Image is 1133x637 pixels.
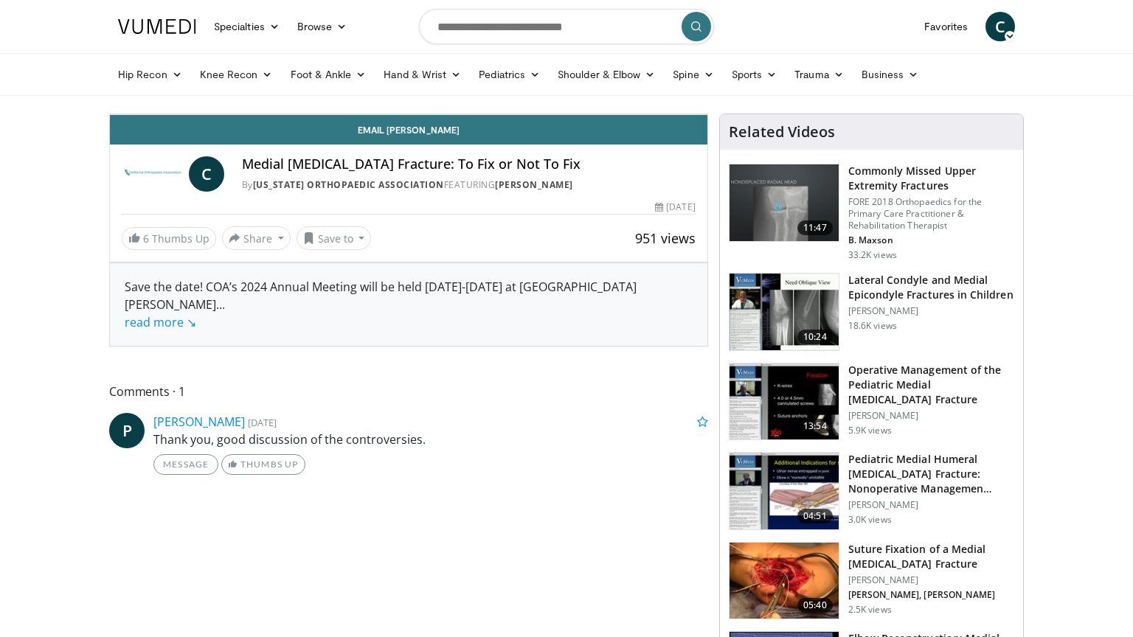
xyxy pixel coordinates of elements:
[786,60,853,89] a: Trauma
[848,363,1014,407] h3: Operative Management of the Pediatric Medial [MEDICAL_DATA] Fracture
[122,156,183,192] img: California Orthopaedic Association
[205,12,288,41] a: Specialties
[730,363,839,440] img: 868cbeea-ace2-4431-bef2-97774fc13c0b.150x105_q85_crop-smart_upscale.jpg
[729,452,1014,530] a: 04:51 Pediatric Medial Humeral [MEDICAL_DATA] Fracture: Nonoperative Managemen… [PERSON_NAME] 3.0...
[848,234,1014,246] p: B. Maxson
[730,453,839,529] img: a3eba1c3-de0f-4f27-bc66-72b010a579ef.150x105_q85_crop-smart_upscale.jpg
[297,226,372,250] button: Save to
[848,452,1014,496] h3: Pediatric Medial Humeral [MEDICAL_DATA] Fracture: Nonoperative Managemen…
[635,229,696,247] span: 951 views
[729,363,1014,441] a: 13:54 Operative Management of the Pediatric Medial [MEDICAL_DATA] Fracture [PERSON_NAME] 5.9K views
[143,232,149,246] span: 6
[723,60,786,89] a: Sports
[655,201,695,214] div: [DATE]
[730,543,839,619] img: 66ba8aa4-6a6b-4ee8-bf9d-5265c1bc7379.150x105_q85_crop-smart_upscale.jpg
[191,60,282,89] a: Knee Recon
[153,414,245,430] a: [PERSON_NAME]
[419,9,714,44] input: Search topics, interventions
[495,178,573,191] a: [PERSON_NAME]
[470,60,549,89] a: Pediatrics
[549,60,664,89] a: Shoulder & Elbow
[797,598,833,613] span: 05:40
[915,12,977,41] a: Favorites
[797,419,833,434] span: 13:54
[288,12,356,41] a: Browse
[222,226,291,250] button: Share
[848,514,892,526] p: 3.0K views
[848,273,1014,302] h3: Lateral Condyle and Medial Epicondyle Fractures in Children
[109,60,191,89] a: Hip Recon
[848,499,1014,511] p: [PERSON_NAME]
[848,574,1014,586] p: [PERSON_NAME]
[730,164,839,241] img: b2c65235-e098-4cd2-ab0f-914df5e3e270.150x105_q85_crop-smart_upscale.jpg
[848,305,1014,317] p: [PERSON_NAME]
[242,178,696,192] div: By FEATURING
[729,164,1014,261] a: 11:47 Commonly Missed Upper Extremity Fractures FORE 2018 Orthopaedics for the Primary Care Pract...
[153,431,708,448] p: Thank you, good discussion of the controversies.
[985,12,1015,41] a: C
[375,60,470,89] a: Hand & Wrist
[730,274,839,350] img: 270001_0000_1.png.150x105_q85_crop-smart_upscale.jpg
[848,196,1014,232] p: FORE 2018 Orthopaedics for the Primary Care Practitioner & Rehabilitation Therapist
[109,382,708,401] span: Comments 1
[221,454,305,475] a: Thumbs Up
[253,178,444,191] a: [US_STATE] Orthopaedic Association
[189,156,224,192] a: C
[853,60,928,89] a: Business
[109,413,145,448] a: P
[122,227,216,250] a: 6 Thumbs Up
[848,410,1014,422] p: [PERSON_NAME]
[848,589,1014,601] p: [PERSON_NAME], [PERSON_NAME]
[848,542,1014,571] h3: Suture Fixation of a Medial [MEDICAL_DATA] Fracture
[110,114,707,115] video-js: Video Player
[118,19,196,34] img: VuMedi Logo
[848,320,897,332] p: 18.6K views
[729,273,1014,351] a: 10:24 Lateral Condyle and Medial Epicondyle Fractures in Children [PERSON_NAME] 18.6K views
[729,123,835,141] h4: Related Videos
[797,220,833,235] span: 11:47
[153,454,218,475] a: Message
[848,249,897,261] p: 33.2K views
[729,542,1014,620] a: 05:40 Suture Fixation of a Medial [MEDICAL_DATA] Fracture [PERSON_NAME] [PERSON_NAME], [PERSON_NA...
[664,60,722,89] a: Spine
[797,330,833,344] span: 10:24
[248,416,277,429] small: [DATE]
[848,604,892,616] p: 2.5K views
[282,60,375,89] a: Foot & Ankle
[125,278,693,331] div: Save the date! COA’s 2024 Annual Meeting will be held [DATE]-[DATE] at [GEOGRAPHIC_DATA][PERSON_N...
[848,425,892,436] p: 5.9K views
[242,156,696,173] h4: Medial [MEDICAL_DATA] Fracture: To Fix or Not To Fix
[797,509,833,523] span: 04:51
[125,314,196,330] a: read more ↘
[110,115,707,145] a: Email [PERSON_NAME]
[848,164,1014,193] h3: Commonly Missed Upper Extremity Fractures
